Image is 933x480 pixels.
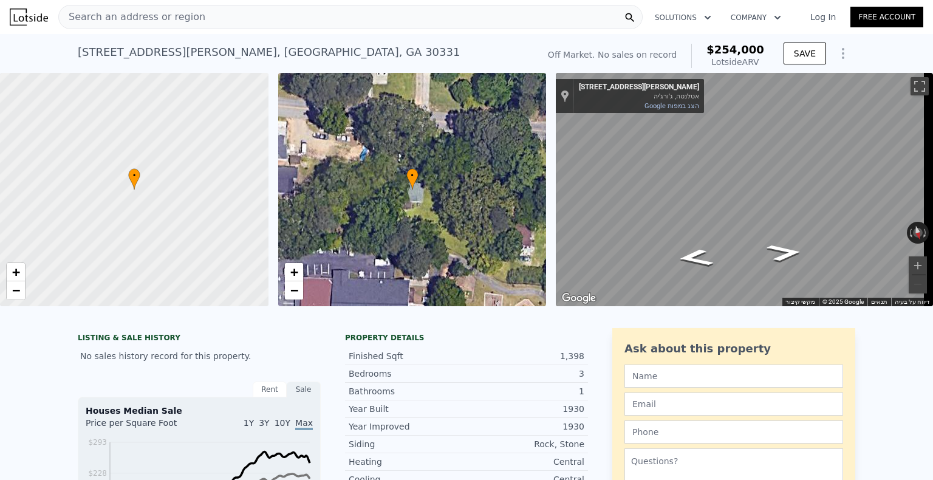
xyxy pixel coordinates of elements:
[406,170,419,181] span: •
[466,438,584,450] div: Rock, Stone
[128,168,140,190] div: •
[349,368,466,380] div: Bedrooms
[86,405,313,417] div: Houses Median Sale
[785,298,815,306] button: מקשי קיצור
[624,393,843,416] input: Email
[644,102,699,110] a: ‏הצג במפות Google
[911,77,929,95] button: החלפה של מצב תצוגה למסך מלא
[253,382,287,397] div: Rent
[466,368,584,380] div: 3
[78,333,321,345] div: LISTING & SALE HISTORY
[624,365,843,388] input: Name
[12,283,20,298] span: −
[10,9,48,26] img: Lotside
[7,281,25,300] a: Zoom out
[12,264,20,279] span: +
[466,456,584,468] div: Central
[624,420,843,444] input: Phone
[466,385,584,397] div: 1
[548,49,677,61] div: Off Market. No sales on record
[244,418,254,428] span: 1Y
[285,281,303,300] a: Zoom out
[751,240,818,266] path: יש להתקדם לכיוון מערב, Collier Dr NW
[907,222,914,244] button: סיבוב נגד כיוון השעון
[349,350,466,362] div: Finished Sqft
[349,403,466,415] div: Year Built
[290,264,298,279] span: +
[406,168,419,190] div: •
[86,417,199,436] div: Price per Square Foot
[579,92,699,100] div: אטלנטה, ג'ורג'יה
[78,345,321,367] div: No sales history record for this property.
[559,290,599,306] img: Google
[295,418,313,430] span: Max
[559,290,599,306] a: ‏פתיחת האזור הזה במפות Google (ייפתח חלון חדש)
[349,420,466,433] div: Year Improved
[88,438,107,447] tspan: $293
[78,44,460,61] div: [STREET_ADDRESS][PERSON_NAME] , [GEOGRAPHIC_DATA] , GA 30331
[923,222,929,244] button: סיבוב בכיוון השעון
[349,456,466,468] div: Heating
[466,420,584,433] div: 1930
[706,56,764,68] div: Lotside ARV
[345,333,588,343] div: Property details
[259,418,269,428] span: 3Y
[645,7,721,29] button: Solutions
[895,298,929,305] a: דיווח על בעיה
[349,385,466,397] div: Bathrooms
[88,469,107,478] tspan: $228
[850,7,923,27] a: Free Account
[561,89,569,103] a: הצגת המיקום במפה
[831,41,855,66] button: Show Options
[579,83,699,92] div: [STREET_ADDRESS][PERSON_NAME]
[909,256,927,275] button: הגדלת התצוגה
[556,73,933,306] div: מפה
[275,418,290,428] span: 10Y
[556,73,933,306] div: Street View
[287,382,321,397] div: Sale
[624,340,843,357] div: Ask about this property
[7,263,25,281] a: Zoom in
[796,11,850,23] a: Log In
[784,43,826,64] button: SAVE
[128,170,140,181] span: •
[661,245,729,271] path: יש להתקדם לכיוון מזרח, Collier Dr NW
[871,298,887,305] a: ‫תנאים (הקישור נפתח בכרטיסייה חדשה)
[911,221,925,245] button: איפוס התצוגה
[706,43,764,56] span: $254,000
[290,283,298,298] span: −
[721,7,791,29] button: Company
[822,298,864,305] span: © 2025 Google
[466,350,584,362] div: 1,398
[909,275,927,293] button: הקטנת התצוגה
[285,263,303,281] a: Zoom in
[466,403,584,415] div: 1930
[349,438,466,450] div: Siding
[59,10,205,24] span: Search an address or region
